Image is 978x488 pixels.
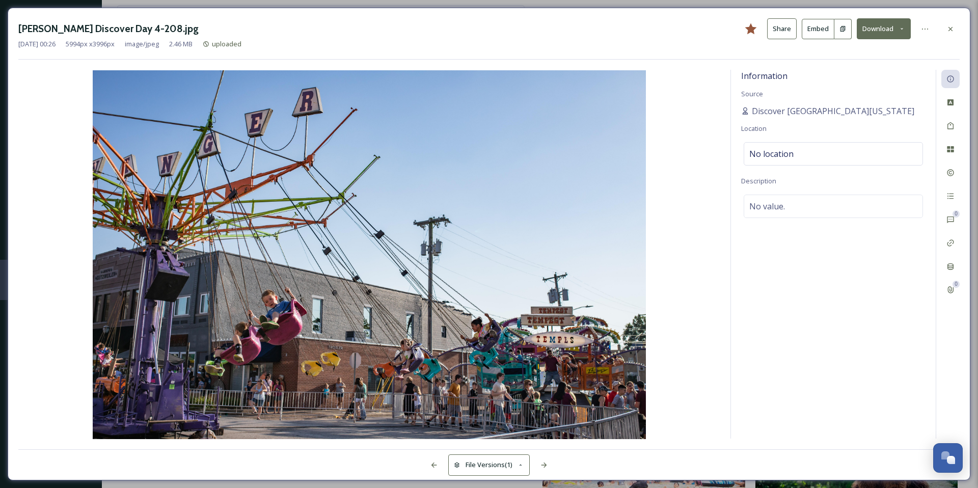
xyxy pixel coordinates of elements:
span: Description [741,176,776,185]
button: Share [767,18,797,39]
span: uploaded [212,39,241,48]
span: image/jpeg [125,39,159,49]
button: Open Chat [933,443,963,473]
span: Source [741,89,763,98]
button: File Versions(1) [448,454,530,475]
button: Download [857,18,911,39]
span: [DATE] 00:26 [18,39,56,49]
span: No location [749,148,794,160]
div: 0 [953,281,960,288]
div: 0 [953,210,960,218]
img: 1c2Dm6Xkffhn_7cOCcH2JXfZr5rK9llG-.jpg [18,70,720,439]
span: Location [741,124,767,133]
span: No value. [749,200,785,212]
button: Embed [802,19,834,39]
span: 2.46 MB [169,39,193,49]
span: 5994 px x 3996 px [66,39,115,49]
h3: [PERSON_NAME] Discover Day 4-208.jpg [18,21,199,36]
span: Information [741,70,787,82]
span: Discover [GEOGRAPHIC_DATA][US_STATE] [752,105,914,117]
